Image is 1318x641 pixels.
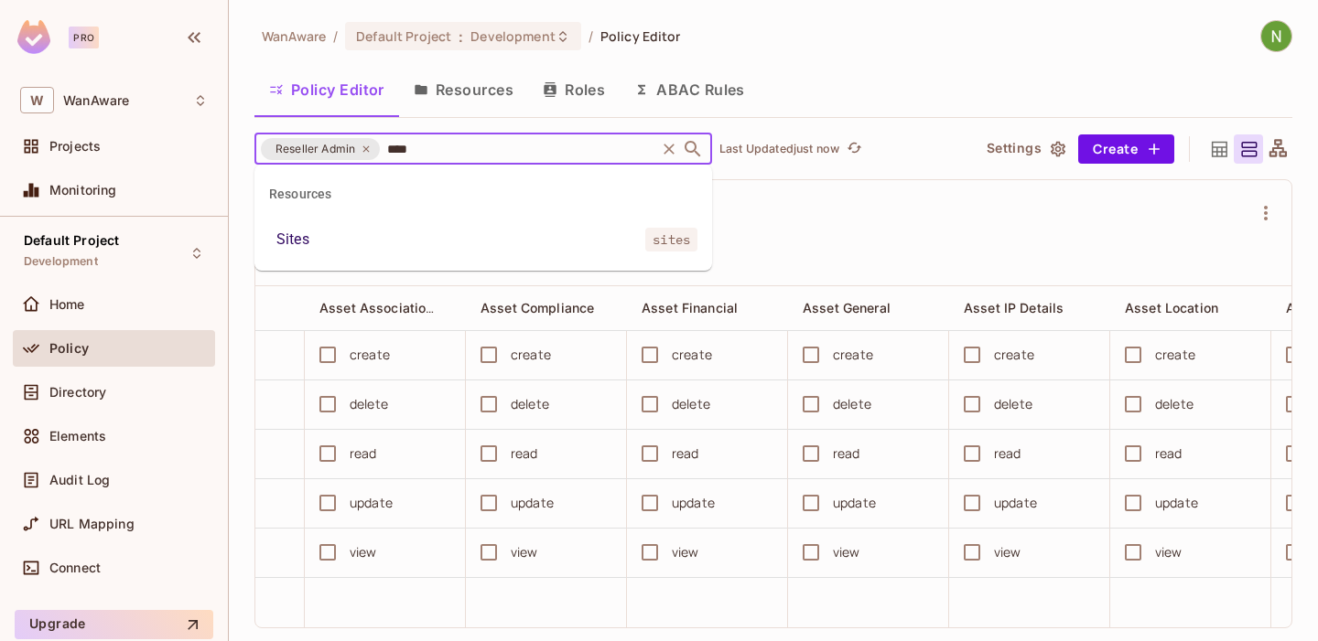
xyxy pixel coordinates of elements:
span: Asset General [803,300,891,315]
span: Monitoring [49,183,117,198]
span: W [20,87,54,113]
div: create [994,345,1034,365]
div: update [511,493,554,513]
span: Asset Compliance [481,300,594,315]
span: This is Reseller Admin User [274,243,1251,263]
span: Asset Financial [642,300,738,315]
span: the active workspace [262,27,326,45]
span: Asset IP Details [964,300,1064,315]
div: create [672,345,712,365]
div: update [833,493,876,513]
div: view [350,542,377,562]
span: Audit Log [49,473,110,487]
span: Default Project [24,233,119,248]
span: Asset Associations [319,299,441,316]
span: Projects [49,139,101,154]
span: sites [645,228,697,251]
li: / [333,27,338,45]
div: Resources [254,172,712,216]
button: Roles [528,67,620,112]
div: view [833,542,860,562]
div: view [511,542,538,562]
div: delete [1155,394,1194,414]
div: create [1155,345,1195,365]
span: : [458,29,464,44]
button: Clear [656,136,682,162]
span: refresh [847,140,862,158]
div: create [833,345,873,365]
div: delete [994,394,1032,414]
button: Resources [399,67,528,112]
span: Workspace: WanAware [63,93,129,108]
div: read [1155,443,1183,464]
span: Policy [49,341,89,356]
img: Navanath Jadhav [1261,21,1291,51]
div: Reseller Admin [261,138,380,160]
div: update [994,493,1037,513]
div: create [511,345,551,365]
button: Close [680,136,706,162]
div: update [1155,493,1198,513]
div: create [350,345,390,365]
div: Pro [69,27,99,48]
span: Reseller Admin [265,140,366,158]
span: Directory [49,385,106,400]
span: Asset Location [1125,300,1218,315]
button: Settings [979,134,1071,164]
div: update [350,493,393,513]
div: view [994,542,1021,562]
span: Connect [49,561,101,575]
span: Elements [49,429,106,443]
div: view [1155,542,1183,562]
span: Development [470,27,555,45]
span: Home [49,297,85,312]
div: read [672,443,699,464]
div: delete [511,394,549,414]
div: update [672,493,715,513]
span: Default Project [356,27,451,45]
button: refresh [843,138,865,160]
div: read [511,443,538,464]
button: Policy Editor [254,67,399,112]
button: Upgrade [15,610,213,639]
span: URL Mapping [49,517,135,531]
p: Last Updated just now [719,142,839,156]
div: delete [350,394,388,414]
button: ABAC Rules [620,67,760,112]
div: delete [833,394,871,414]
img: SReyMgAAAABJRU5ErkJggg== [17,20,50,54]
span: Policy Editor [600,27,681,45]
div: delete [672,394,710,414]
span: Click to refresh data [839,138,865,160]
li: / [589,27,593,45]
span: Development [24,254,98,269]
button: Create [1078,134,1174,164]
div: read [833,443,860,464]
div: read [350,443,377,464]
div: read [994,443,1021,464]
div: view [672,542,699,562]
div: Sites [276,229,309,251]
